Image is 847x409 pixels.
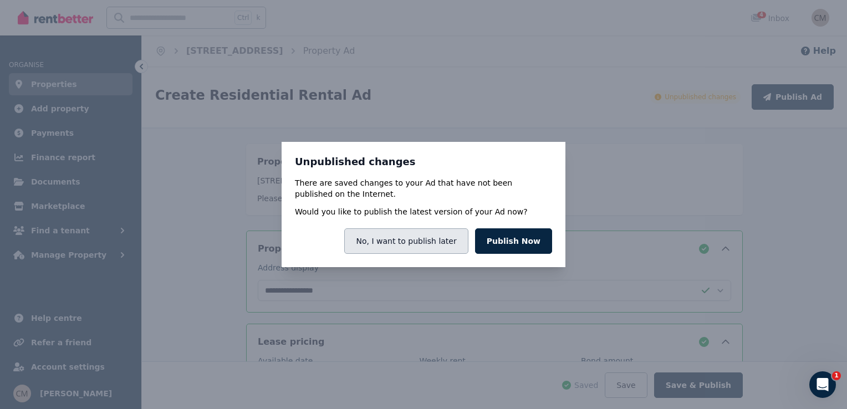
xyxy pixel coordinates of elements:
span: 1 [832,371,841,380]
iframe: Intercom live chat [809,371,836,398]
h3: Unpublished changes [295,155,552,168]
p: There are saved changes to your Ad that have not been published on the Internet. [295,177,552,200]
button: No, I want to publish later [344,228,468,254]
p: Would you like to publish the latest version of your Ad now? [295,206,528,217]
button: Publish Now [475,228,552,254]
